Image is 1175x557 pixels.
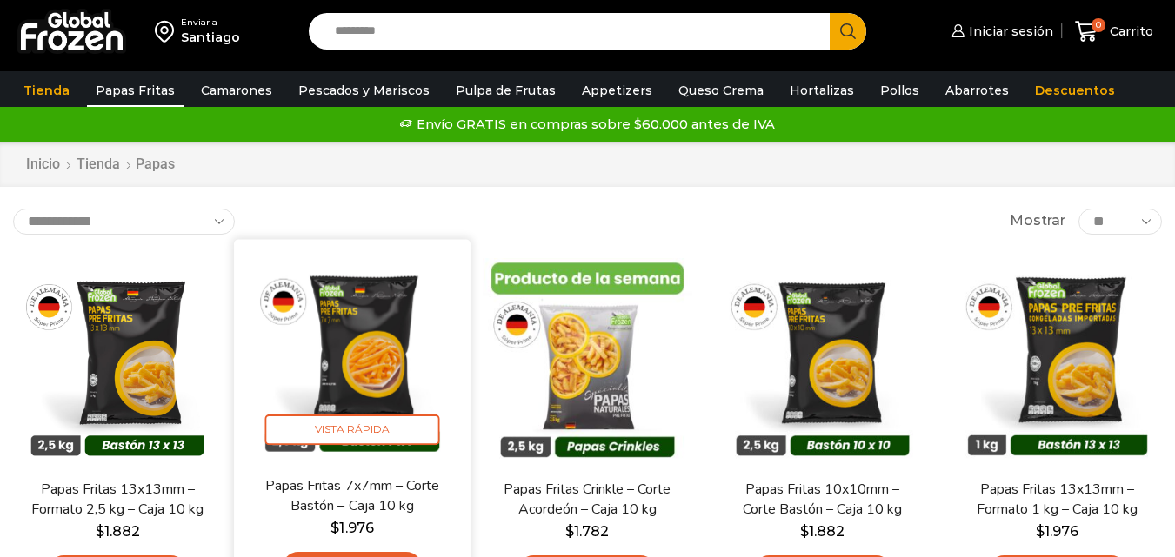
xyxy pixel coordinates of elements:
[830,13,866,50] button: Search button
[493,480,681,520] a: Papas Fritas Crinkle – Corte Acordeón – Caja 10 kg
[192,74,281,107] a: Camarones
[1036,523,1045,540] span: $
[1071,11,1158,52] a: 0 Carrito
[670,74,772,107] a: Queso Crema
[331,520,340,536] span: $
[181,29,240,46] div: Santiago
[87,74,184,107] a: Papas Fritas
[871,74,928,107] a: Pollos
[447,74,564,107] a: Pulpa de Frutas
[257,475,447,516] a: Papas Fritas 7x7mm – Corte Bastón – Caja 10 kg
[96,523,104,540] span: $
[290,74,438,107] a: Pescados y Mariscos
[331,520,374,536] bdi: 1.976
[729,480,917,520] a: Papas Fritas 10x10mm – Corte Bastón – Caja 10 kg
[1105,23,1153,40] span: Carrito
[565,523,609,540] bdi: 1.782
[565,523,574,540] span: $
[800,523,845,540] bdi: 1.882
[964,480,1152,520] a: Papas Fritas 13x13mm – Formato 1 kg – Caja 10 kg
[155,17,181,46] img: address-field-icon.svg
[781,74,863,107] a: Hortalizas
[1026,74,1124,107] a: Descuentos
[136,156,175,172] h1: Papas
[1092,18,1105,32] span: 0
[800,523,809,540] span: $
[25,155,175,175] nav: Breadcrumb
[76,155,121,175] a: Tienda
[573,74,661,107] a: Appetizers
[25,155,61,175] a: Inicio
[96,523,140,540] bdi: 1.882
[23,480,211,520] a: Papas Fritas 13x13mm – Formato 2,5 kg – Caja 10 kg
[937,74,1018,107] a: Abarrotes
[965,23,1053,40] span: Iniciar sesión
[181,17,240,29] div: Enviar a
[15,74,78,107] a: Tienda
[13,209,235,235] select: Pedido de la tienda
[947,14,1053,49] a: Iniciar sesión
[265,414,440,445] span: Vista Rápida
[1036,523,1078,540] bdi: 1.976
[1010,211,1065,231] span: Mostrar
